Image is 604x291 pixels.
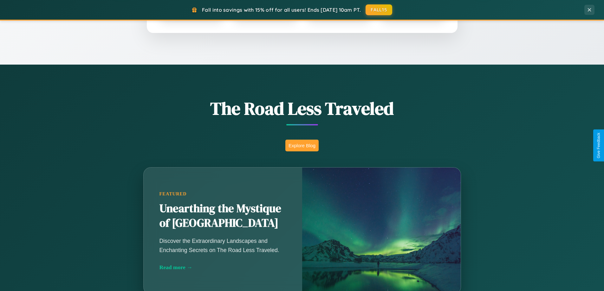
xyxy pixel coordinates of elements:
button: Explore Blog [285,140,319,151]
h2: Unearthing the Mystique of [GEOGRAPHIC_DATA] [159,201,286,231]
span: Fall into savings with 15% off for all users! Ends [DATE] 10am PT. [202,7,361,13]
div: Read more → [159,264,286,271]
h1: The Road Less Traveled [112,96,492,121]
button: FALL15 [366,4,392,15]
div: Featured [159,191,286,197]
p: Discover the Extraordinary Landscapes and Enchanting Secrets on The Road Less Traveled. [159,237,286,254]
div: Give Feedback [596,133,601,158]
